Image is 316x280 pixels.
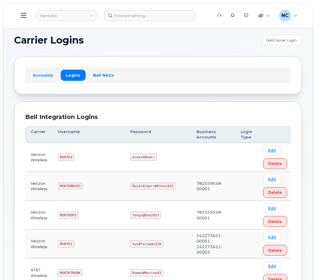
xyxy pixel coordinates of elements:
div: Bell Integration Logins [25,113,291,121]
code: MSRTK3 [58,154,74,161]
span: Carrier Logins [14,36,84,45]
code: Green40hat! [130,154,157,161]
code: MSRTKBKUP3 [58,183,83,190]
code: MSRTKDP3 [58,212,78,219]
th: Login Type [235,126,258,143]
td: 782559558-00001 [191,172,235,201]
code: RoyalAlbert#Ethel822 [130,183,175,190]
code: MSRTK1 [58,240,74,248]
code: Sun#Tornado320 [130,240,163,248]
span: Delete [268,219,282,224]
span: Delete [268,161,282,166]
td: Verizon Wireless [25,201,53,230]
td: 782559558-00001 [191,201,235,230]
span: Delete [268,190,282,195]
td: Verizon Wireless [25,230,53,258]
td: Verizon Wireless [25,143,53,172]
td: Verizon Wireless [25,172,53,201]
a: Bell NAGs [88,70,119,81]
a: Add Carrier Login [261,35,302,45]
a: Edit [263,232,281,242]
th: Password [125,126,191,143]
th: Carrier [25,126,53,143]
a: Edit [263,203,281,214]
code: MSRTKTMXBK [58,269,83,276]
a: Edit [263,261,281,271]
a: Logins [61,70,86,81]
code: Tengu@Dua2023 [130,212,161,219]
button: Delete [263,245,287,256]
th: Business Accounts [191,126,235,143]
a: Accounts [28,70,58,81]
button: Delete [263,216,287,227]
code: Roman#Marine43 [130,269,163,276]
button: Delete [263,158,287,169]
th: Username [53,126,125,143]
span: Delete [268,248,282,253]
a: Edit [263,174,281,185]
a: Edit [263,145,281,156]
button: Delete [263,187,287,198]
td: 242273621-00001, 242273621-00003 [191,230,235,258]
